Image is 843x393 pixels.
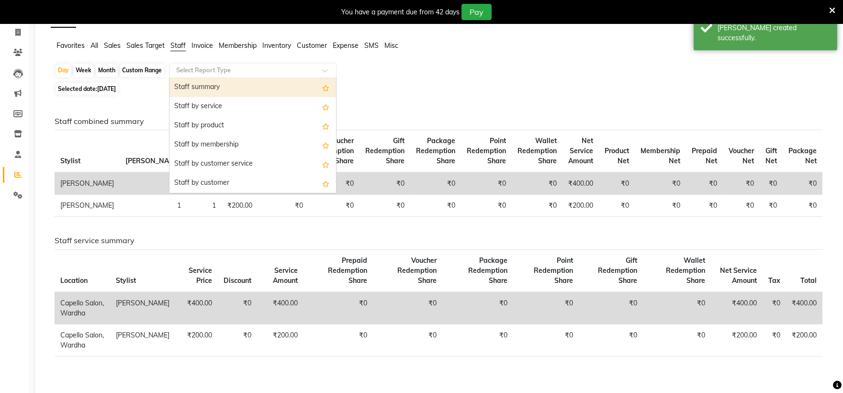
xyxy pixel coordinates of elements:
td: ₹0 [461,195,512,217]
span: Gift Redemption Share [365,136,405,165]
td: ₹200.00 [562,195,599,217]
span: Package Redemption Share [468,256,507,285]
div: Month [96,64,118,77]
td: ₹200.00 [175,324,218,356]
span: Membership Net [641,146,680,165]
td: ₹0 [643,324,711,356]
td: ₹0 [760,172,783,195]
span: Location [60,276,88,285]
span: Voucher Redemption Share [397,256,437,285]
span: Add this report to Favorites List [322,139,329,151]
div: Staff by service [169,97,336,116]
span: Gift Redemption Share [598,256,637,285]
td: ₹400.00 [562,172,599,195]
span: Add this report to Favorites List [322,158,329,170]
td: ₹0 [513,324,579,356]
h6: Staff service summary [55,236,822,245]
td: ₹0 [461,172,512,195]
td: ₹0 [309,195,360,217]
td: ₹0 [258,195,309,217]
span: Misc [384,41,398,50]
span: Product Net [605,146,629,165]
td: ₹0 [686,172,723,195]
td: ₹0 [763,324,786,356]
div: Week [73,64,94,77]
span: Sales [104,41,121,50]
td: ₹0 [512,195,562,217]
span: Stylist [60,157,80,165]
span: Inventory [262,41,291,50]
span: Add this report to Favorites List [322,178,329,189]
td: ₹0 [783,195,822,217]
span: Net Service Amount [720,266,757,285]
div: Bill created successfully. [718,23,830,43]
span: Sales Target [126,41,165,50]
h6: Staff combined summary [55,117,822,126]
td: Capello Salon, Wardha [55,324,110,356]
td: ₹400.00 [786,292,822,325]
td: ₹0 [643,292,711,325]
div: Staff by product [169,116,336,135]
span: [PERSON_NAME] [125,157,181,165]
td: ₹0 [599,172,635,195]
td: 1 [187,195,222,217]
span: Point Redemption Share [467,136,506,165]
td: ₹0 [760,195,783,217]
td: ₹400.00 [711,292,763,325]
span: Add this report to Favorites List [322,82,329,93]
td: ₹0 [599,195,635,217]
div: Staff by membership [169,135,336,155]
span: [DATE] [97,85,116,92]
td: ₹200.00 [711,324,763,356]
span: Wallet Redemption Share [666,256,705,285]
td: ₹0 [360,195,410,217]
td: ₹0 [513,292,579,325]
td: ₹0 [783,172,822,195]
td: ₹0 [686,195,723,217]
span: Wallet Redemption Share [517,136,557,165]
td: Capello Salon, Wardha [55,292,110,325]
td: ₹0 [579,292,643,325]
span: Net Service Amount [568,136,593,165]
td: ₹0 [410,195,461,217]
td: [PERSON_NAME] [110,292,175,325]
td: ₹0 [373,324,442,356]
td: ₹0 [512,172,562,195]
td: ₹200.00 [786,324,822,356]
td: 1 [120,195,187,217]
span: Tax [768,276,780,285]
td: [PERSON_NAME] [55,195,120,217]
span: SMS [364,41,379,50]
td: ₹0 [303,324,373,356]
span: Point Redemption Share [534,256,573,285]
td: ₹0 [763,292,786,325]
span: Add this report to Favorites List [322,101,329,112]
td: ₹0 [373,292,442,325]
div: Custom Range [120,64,164,77]
td: ₹0 [635,172,686,195]
ng-dropdown-panel: Options list [169,78,337,193]
td: 1 [120,172,187,195]
span: Prepaid Net [692,146,717,165]
span: Expense [333,41,359,50]
span: Staff [170,41,186,50]
div: Staff by customer [169,174,336,193]
span: Discount [224,276,251,285]
span: Package Redemption Share [416,136,455,165]
span: Add this report to Favorites List [322,120,329,132]
td: ₹400.00 [175,292,218,325]
div: You have a payment due from 42 days [341,7,460,17]
td: ₹0 [218,324,257,356]
td: ₹400.00 [257,292,303,325]
td: ₹0 [579,324,643,356]
span: Package Net [788,146,817,165]
td: ₹0 [635,195,686,217]
button: Pay [461,4,492,20]
span: Prepaid Redemption Share [328,256,367,285]
span: Membership [219,41,257,50]
td: ₹0 [723,195,760,217]
span: Selected date: [56,83,118,95]
td: ₹0 [442,292,513,325]
span: All [90,41,98,50]
span: Service Price [189,266,212,285]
